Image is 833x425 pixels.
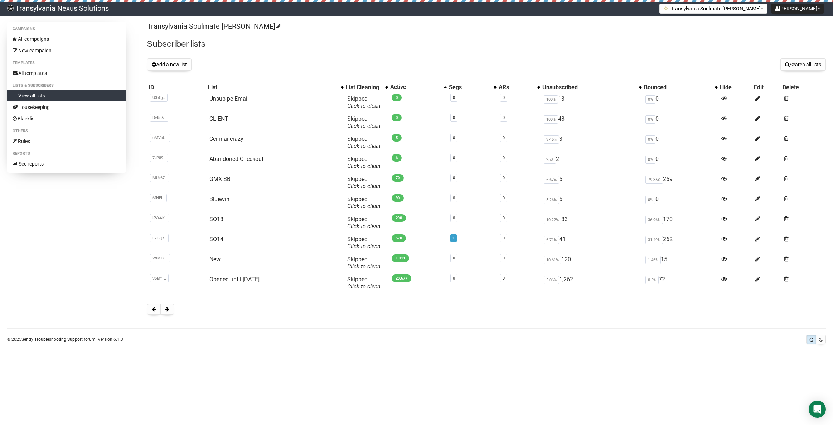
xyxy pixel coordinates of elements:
[209,156,263,162] a: Abandoned Checkout
[453,95,455,100] a: 0
[150,254,170,262] span: WlMT8..
[7,335,123,343] p: © 2025 | | | Version 6.1.3
[147,82,207,92] th: ID: No sort applied, sorting is disabled
[453,196,455,200] a: 0
[503,176,505,180] a: 0
[21,337,33,342] a: Sendy
[643,173,718,193] td: 269
[150,154,168,162] span: 7zP89..
[347,95,381,109] span: Skipped
[645,156,655,164] span: 0%
[447,82,497,92] th: Segs: No sort applied, activate to apply an ascending sort
[541,173,643,193] td: 5
[392,94,402,101] span: 0
[809,401,826,418] div: Open Intercom Messenger
[209,115,230,122] a: CLIENTI
[544,115,558,124] span: 100%
[347,156,381,169] span: Skipped
[544,196,559,204] span: 5.26%
[347,163,381,169] a: Click to clean
[207,82,344,92] th: List: No sort applied, activate to apply an ascending sort
[643,213,718,233] td: 170
[645,256,661,264] span: 1.46%
[541,153,643,173] td: 2
[541,193,643,213] td: 5
[541,133,643,153] td: 3
[644,84,711,91] div: Bounced
[497,82,541,92] th: ARs: No sort applied, activate to apply an ascending sort
[7,5,14,11] img: 586cc6b7d8bc403f0c61b981d947c989
[147,22,280,30] a: Transylvania Soulmate [PERSON_NAME]
[344,82,389,92] th: List Cleaning: No sort applied, activate to apply an ascending sort
[346,84,382,91] div: List Cleaning
[541,273,643,293] td: 1,262
[783,84,824,91] div: Delete
[544,156,556,164] span: 25%
[544,276,559,284] span: 5.06%
[347,115,381,129] span: Skipped
[392,134,402,142] span: 5
[347,196,381,210] span: Skipped
[771,4,824,14] button: [PERSON_NAME]
[643,253,718,273] td: 15
[392,194,404,202] span: 90
[347,256,381,270] span: Skipped
[503,95,505,100] a: 0
[347,223,381,230] a: Click to clean
[544,135,559,144] span: 37.5%
[453,276,455,281] a: 0
[209,176,231,182] a: GMX SB
[392,234,406,242] span: 570
[541,113,643,133] td: 48
[347,135,381,149] span: Skipped
[643,82,718,92] th: Bounced: No sort applied, activate to apply an ascending sort
[645,216,663,224] span: 36.96%
[392,254,409,262] span: 1,011
[503,115,505,120] a: 0
[7,101,126,113] a: Housekeeping
[7,45,126,56] a: New campaign
[780,58,826,71] button: Search all lists
[209,276,260,283] a: Opened until [DATE]
[7,149,126,158] li: Reports
[645,236,663,244] span: 31.49%
[347,123,381,129] a: Click to clean
[453,176,455,180] a: 0
[453,115,455,120] a: 0
[503,276,505,281] a: 0
[645,115,655,124] span: 0%
[643,193,718,213] td: 0
[503,135,505,140] a: 0
[452,236,455,240] a: 1
[7,158,126,169] a: See reports
[544,176,559,184] span: 6.67%
[7,90,126,101] a: View all lists
[645,276,659,284] span: 0.3%
[7,25,126,33] li: Campaigns
[453,156,455,160] a: 0
[503,216,505,220] a: 0
[7,33,126,45] a: All campaigns
[390,83,440,91] div: Active
[645,95,655,104] span: 0%
[663,5,669,11] img: 1.png
[150,194,167,202] span: 6fNEI..
[544,216,561,224] span: 10.22%
[389,82,447,92] th: Active: Ascending sort applied, activate to apply a descending sort
[503,156,505,160] a: 0
[544,256,561,264] span: 10.61%
[7,81,126,90] li: Lists & subscribers
[150,134,170,142] span: uMVoU..
[150,214,169,222] span: KV4AK..
[643,153,718,173] td: 0
[542,84,635,91] div: Unsubscribed
[541,253,643,273] td: 120
[392,174,404,182] span: 70
[449,84,490,91] div: Segs
[392,154,402,162] span: 6
[150,234,169,242] span: LZBQf..
[147,58,192,71] button: Add a new list
[544,236,559,244] span: 6.71%
[150,174,169,182] span: MUx67..
[659,4,767,14] button: Transylvania Soulmate [PERSON_NAME]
